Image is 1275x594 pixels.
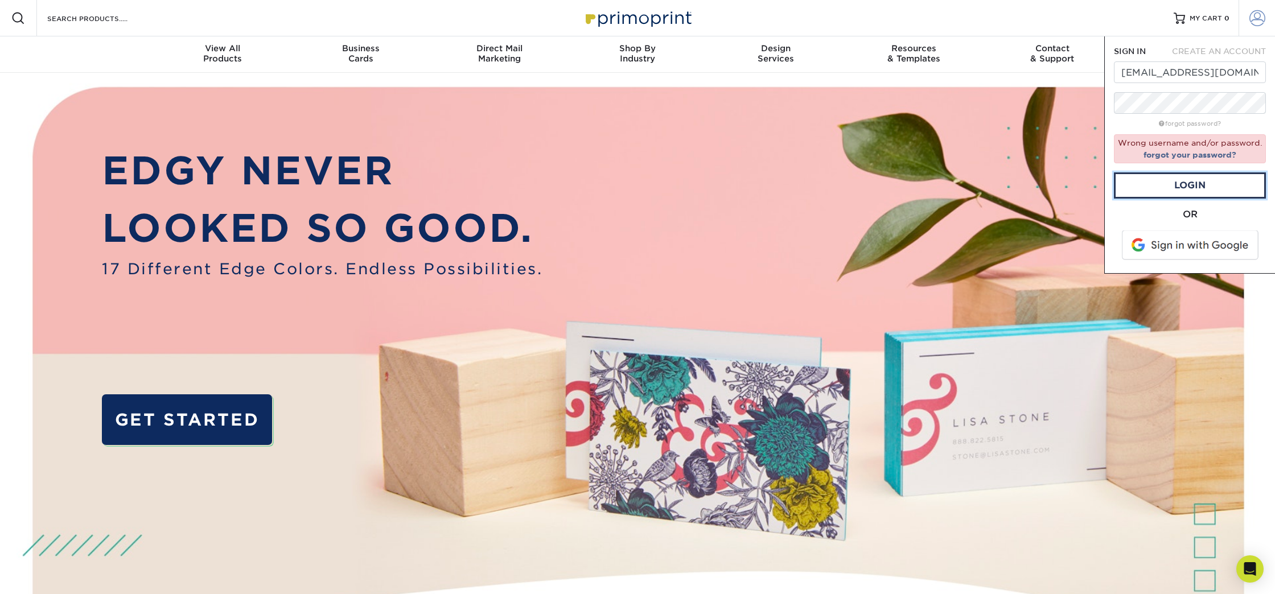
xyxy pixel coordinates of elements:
img: Primoprint [581,6,694,30]
div: Industry [569,43,707,64]
div: Cards [292,43,430,64]
input: SEARCH PRODUCTS..... [46,11,157,25]
div: Open Intercom Messenger [1236,555,1264,583]
span: 0 [1224,14,1229,22]
a: Shop ByIndustry [569,36,707,73]
span: Design [706,43,845,53]
div: Marketing [430,43,569,64]
a: Resources& Templates [845,36,983,73]
div: Wrong username and/or password. [1114,134,1266,163]
p: EDGY NEVER [102,142,542,200]
span: MY CART [1190,14,1222,23]
span: Resources [845,43,983,53]
iframe: Google Customer Reviews [3,559,97,590]
span: Business [292,43,430,53]
a: DesignServices [706,36,845,73]
span: Direct Mail [430,43,569,53]
div: & Templates [845,43,983,64]
a: Direct MailMarketing [430,36,569,73]
div: Services [706,43,845,64]
a: forgot password? [1159,120,1221,127]
span: 17 Different Edge Colors. Endless Possibilities. [102,257,542,280]
a: forgot your password? [1144,150,1236,159]
a: Contact& Support [983,36,1121,73]
span: CREATE AN ACCOUNT [1172,47,1266,56]
a: View AllProducts [154,36,292,73]
span: View All [154,43,292,53]
p: LOOKED SO GOOD. [102,200,542,257]
a: GET STARTED [102,394,272,444]
a: Login [1114,172,1266,199]
div: Products [154,43,292,64]
input: Email [1114,61,1266,83]
span: Shop By [569,43,707,53]
a: BusinessCards [292,36,430,73]
span: Contact [983,43,1121,53]
div: OR [1114,208,1266,221]
span: SIGN IN [1114,47,1146,56]
div: & Support [983,43,1121,64]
